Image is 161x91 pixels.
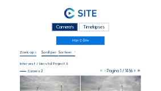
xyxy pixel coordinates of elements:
a: Mijn C-Site [56,36,105,44]
a: C-SITE Logo [20,7,141,21]
div: Camera 2 [20,69,43,73]
div: Intervest / Herstal Project X [20,62,68,66]
div: Camera's [52,23,78,31]
div: Timelapses [79,23,109,31]
img: C-SITE Logo [64,8,97,19]
input: Zoek op datum 󰅀 [20,50,36,55]
span: Pagina 1 / 1456 [108,68,133,73]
